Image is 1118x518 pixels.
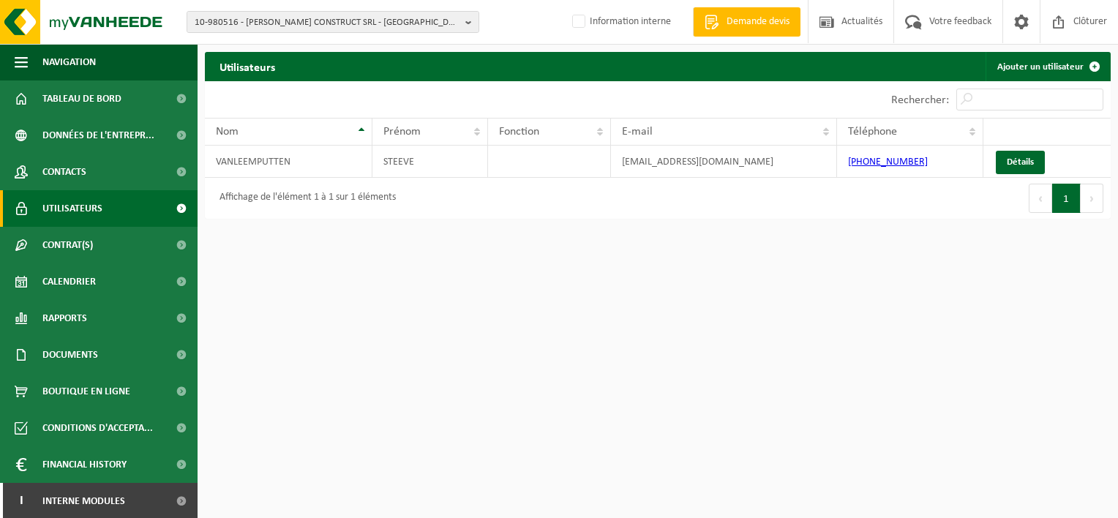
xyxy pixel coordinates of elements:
button: Previous [1029,184,1052,213]
span: Prénom [383,126,421,138]
label: Information interne [569,11,671,33]
button: 10-980516 - [PERSON_NAME] CONSTRUCT SRL - [GEOGRAPHIC_DATA] [187,11,479,33]
div: Affichage de l'élément 1 à 1 sur 1 éléments [212,185,396,211]
span: Boutique en ligne [42,373,130,410]
a: [PHONE_NUMBER] [848,157,928,168]
span: Contacts [42,154,86,190]
span: Documents [42,337,98,373]
span: Navigation [42,44,96,80]
a: Demande devis [693,7,800,37]
span: Téléphone [848,126,897,138]
span: Contrat(s) [42,227,93,263]
span: Données de l'entrepr... [42,117,154,154]
td: [EMAIL_ADDRESS][DOMAIN_NAME] [611,146,837,178]
td: STEEVE [372,146,489,178]
span: Calendrier [42,263,96,300]
span: Tableau de bord [42,80,121,117]
a: Ajouter un utilisateur [986,52,1109,81]
span: Nom [216,126,239,138]
h2: Utilisateurs [205,52,290,80]
span: Fonction [499,126,539,138]
span: Rapports [42,300,87,337]
span: 10-980516 - [PERSON_NAME] CONSTRUCT SRL - [GEOGRAPHIC_DATA] [195,12,459,34]
a: Détails [996,151,1045,174]
span: Financial History [42,446,127,483]
button: Next [1081,184,1103,213]
span: E-mail [622,126,653,138]
span: Utilisateurs [42,190,102,227]
label: Rechercher: [891,94,949,106]
span: Demande devis [723,15,793,29]
span: Conditions d'accepta... [42,410,153,446]
button: 1 [1052,184,1081,213]
td: VANLEEMPUTTEN [205,146,372,178]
